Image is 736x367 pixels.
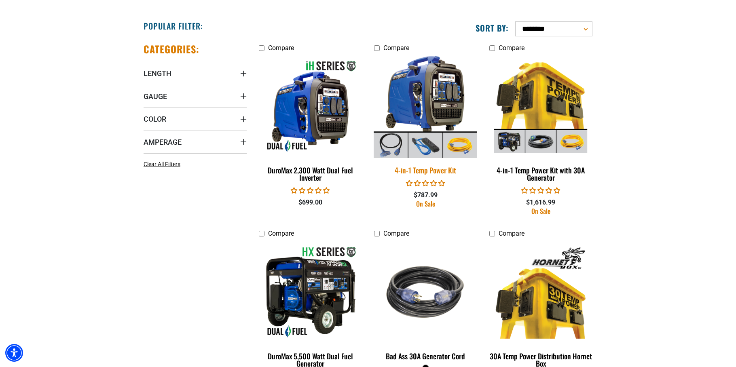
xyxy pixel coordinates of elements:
span: Compare [499,44,525,52]
span: Compare [499,230,525,237]
label: Sort by: [476,23,509,33]
div: Bad Ass 30A Generator Cord [374,352,477,360]
img: 30A Temp Power Distribution Hornet Box [490,245,592,338]
span: Length [144,69,171,78]
div: DuroMax 2,300 Watt Dual Fuel Inverter [259,167,362,181]
summary: Color [144,108,247,130]
summary: Gauge [144,85,247,108]
div: DuroMax 5,500 Watt Dual Fuel Generator [259,352,362,367]
span: Gauge [144,92,167,101]
div: 4-in-1 Temp Power Kit with 30A Generator [489,167,592,181]
div: $1,616.99 [489,198,592,207]
div: 30A Temp Power Distribution Hornet Box [489,352,592,367]
span: Compare [383,44,409,52]
span: 0.00 stars [406,179,445,187]
a: 4-in-1 Temp Power Kit with 30A Generator 4-in-1 Temp Power Kit with 30A Generator [489,56,592,186]
a: DuroMax 2,300 Watt Dual Fuel Inverter DuroMax 2,300 Watt Dual Fuel Inverter [259,56,362,186]
span: Amperage [144,137,182,147]
span: Clear All Filters [144,161,180,167]
div: $699.00 [259,198,362,207]
span: Color [144,114,166,124]
span: Compare [268,230,294,237]
div: Accessibility Menu [5,344,23,362]
div: 4-in-1 Temp Power Kit [374,167,477,174]
h2: Popular Filter: [144,21,203,31]
a: 4-in-1 Temp Power Kit 4-in-1 Temp Power Kit [374,56,477,179]
div: On Sale [374,200,477,207]
img: black [374,245,476,338]
span: 0.00 stars [521,187,560,194]
img: DuroMax 5,500 Watt Dual Fuel Generator [260,245,362,338]
img: 4-in-1 Temp Power Kit with 30A Generator [490,60,592,153]
div: On Sale [489,208,592,214]
summary: Length [144,62,247,84]
img: DuroMax 2,300 Watt Dual Fuel Inverter [260,60,362,153]
span: Compare [268,44,294,52]
a: Clear All Filters [144,160,184,169]
span: Compare [383,230,409,237]
div: $787.99 [374,190,477,200]
h2: Categories: [144,43,199,55]
a: black Bad Ass 30A Generator Cord [374,242,477,365]
span: 0.00 stars [291,187,330,194]
summary: Amperage [144,131,247,153]
img: 4-in-1 Temp Power Kit [369,55,482,158]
